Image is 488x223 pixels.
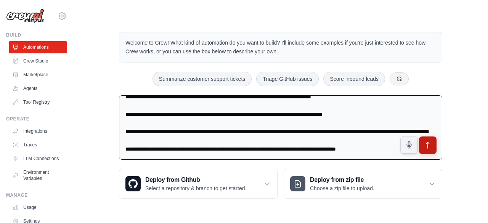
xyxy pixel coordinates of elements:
a: Marketplace [9,69,67,81]
a: Agents [9,82,67,95]
div: Operate [6,116,67,122]
a: Traces [9,139,67,151]
a: LLM Connections [9,152,67,165]
div: Build [6,32,67,38]
p: Welcome to Crew! What kind of automation do you want to build? I'll include some examples if you'... [125,39,436,56]
div: Manage [6,192,67,198]
p: Select a repository & branch to get started. [145,184,246,192]
img: Logo [6,9,44,23]
button: Triage GitHub issues [256,72,319,86]
p: Choose a zip file to upload. [310,184,374,192]
div: Widget de chat [450,186,488,223]
a: Usage [9,201,67,213]
h3: Deploy from Github [145,175,246,184]
iframe: Chat Widget [450,186,488,223]
a: Crew Studio [9,55,67,67]
button: Summarize customer support tickets [152,72,252,86]
a: Tool Registry [9,96,67,108]
h3: Deploy from zip file [310,175,374,184]
a: Environment Variables [9,166,67,184]
a: Automations [9,41,67,53]
a: Integrations [9,125,67,137]
button: Score inbound leads [323,72,385,86]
